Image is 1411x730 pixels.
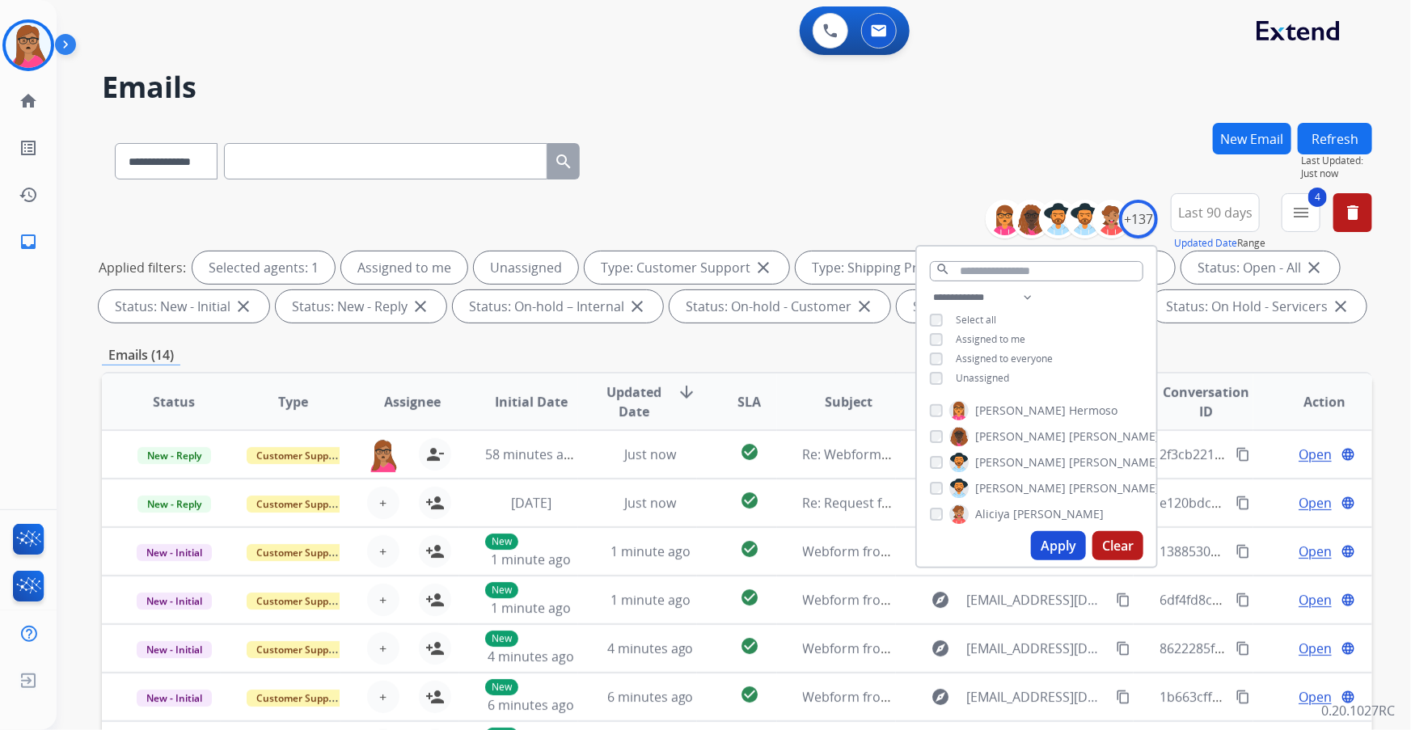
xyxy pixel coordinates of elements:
mat-icon: content_copy [1236,544,1250,559]
span: Last Updated: [1301,154,1372,167]
span: 1 minute ago [491,551,571,568]
span: 6 minutes ago [488,696,574,714]
div: Assigned to me [341,251,467,284]
mat-icon: language [1341,690,1355,704]
span: Range [1174,236,1265,250]
p: New [485,679,518,695]
mat-icon: language [1341,447,1355,462]
mat-icon: arrow_downward [677,382,696,402]
mat-icon: close [627,297,647,316]
p: New [485,582,518,598]
span: Unassigned [956,371,1009,385]
div: Status: On Hold - Servicers [1150,290,1367,323]
span: [PERSON_NAME] [1013,506,1104,522]
span: [PERSON_NAME] [975,428,1066,445]
span: Just now [624,494,676,512]
span: + [379,639,387,658]
span: Open [1299,542,1332,561]
p: Emails (14) [102,345,180,365]
mat-icon: search [936,262,950,276]
button: Last 90 days [1171,193,1260,232]
span: 1 minute ago [610,591,691,609]
span: [PERSON_NAME] [1069,428,1160,445]
span: + [379,590,387,610]
span: Aliciya [975,506,1010,522]
mat-icon: language [1341,641,1355,656]
div: Status: Open - All [1181,251,1340,284]
button: + [367,632,399,665]
span: [EMAIL_ADDRESS][DOMAIN_NAME] [967,639,1108,658]
p: New [485,534,518,550]
span: Subject [825,392,872,411]
mat-icon: close [411,297,430,316]
span: Webform from [EMAIL_ADDRESS][DOMAIN_NAME] on [DATE] [803,688,1169,706]
mat-icon: content_copy [1236,447,1250,462]
mat-icon: menu [1291,203,1311,222]
div: Status: On Hold - Pending Parts [897,290,1143,323]
mat-icon: language [1341,593,1355,607]
span: New - Reply [137,496,211,513]
mat-icon: content_copy [1116,690,1130,704]
button: + [367,487,399,519]
span: 13885301-7a4c-4c23-b155-ff3f528fd78e [1160,542,1396,560]
mat-icon: check_circle [740,491,759,510]
span: New - Initial [137,641,212,658]
mat-icon: close [754,258,773,277]
span: 1b663cff-a3ae-45c3-93d0-098d2e5ccb76 [1160,688,1403,706]
mat-icon: content_copy [1236,496,1250,510]
img: agent-avatar [367,438,399,472]
div: Selected agents: 1 [192,251,335,284]
img: avatar [6,23,51,68]
span: + [379,493,387,513]
button: + [367,535,399,568]
mat-icon: check_circle [740,539,759,559]
span: Type [278,392,308,411]
span: Re: Request for photos [803,494,943,512]
span: + [379,687,387,707]
mat-icon: list_alt [19,138,38,158]
span: [PERSON_NAME] [975,480,1066,496]
mat-icon: explore [932,590,951,610]
span: [PERSON_NAME] [1069,480,1160,496]
button: New Email [1213,123,1291,154]
span: SLA [737,392,761,411]
span: 4 [1308,188,1327,207]
span: e120bdc0-6715-4040-b8da-cfe8aaf9ae09 [1160,494,1404,512]
div: +137 [1119,200,1158,238]
div: Type: Customer Support [585,251,789,284]
button: 4 [1282,193,1320,232]
mat-icon: check_circle [740,636,759,656]
span: Hermoso [1069,403,1117,419]
span: Open [1299,687,1332,707]
mat-icon: check_circle [740,442,759,462]
span: Updated Date [604,382,664,421]
span: Webform from [EMAIL_ADDRESS][DOMAIN_NAME] on [DATE] [803,591,1169,609]
mat-icon: content_copy [1236,690,1250,704]
mat-icon: inbox [19,232,38,251]
mat-icon: content_copy [1116,593,1130,607]
span: Customer Support [247,641,352,658]
div: Status: On-hold - Customer [670,290,890,323]
span: Status [153,392,195,411]
button: Refresh [1298,123,1372,154]
mat-icon: content_copy [1116,641,1130,656]
span: [PERSON_NAME] [975,454,1066,470]
button: + [367,584,399,616]
span: Re: Webform from [EMAIL_ADDRESS][DOMAIN_NAME] on [DATE] [803,445,1191,463]
span: [DATE] [511,494,551,512]
span: [PERSON_NAME] [1069,454,1160,470]
span: Customer Support [247,496,352,513]
button: Clear [1092,531,1143,560]
mat-icon: check_circle [740,685,759,704]
mat-icon: person_add [425,542,445,561]
mat-icon: content_copy [1236,593,1250,607]
span: Assignee [384,392,441,411]
mat-icon: language [1341,544,1355,559]
mat-icon: close [1331,297,1350,316]
button: Updated Date [1174,237,1237,250]
span: Initial Date [495,392,568,411]
span: Just now [624,445,676,463]
span: Customer Support [247,593,352,610]
span: Select all [956,313,996,327]
span: Webform from [EMAIL_ADDRESS][DOMAIN_NAME] on [DATE] [803,639,1169,657]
